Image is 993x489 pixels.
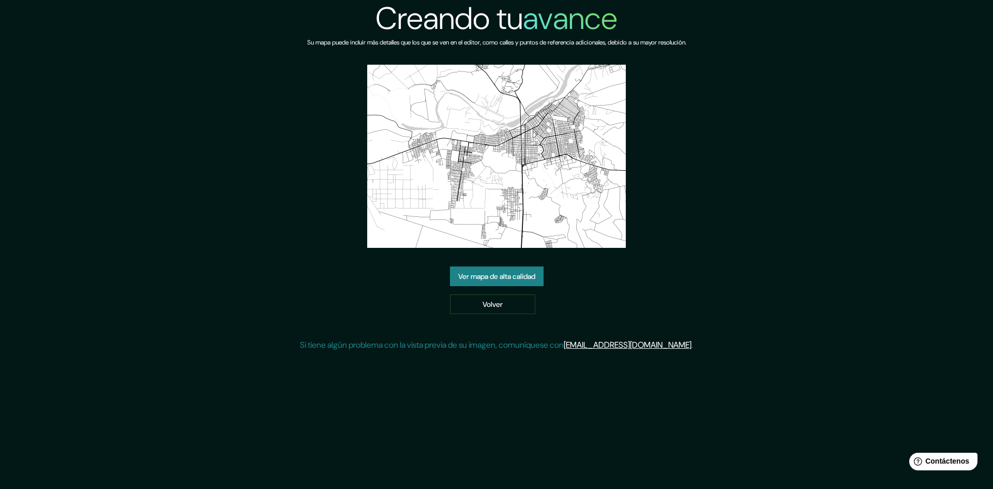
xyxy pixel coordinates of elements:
font: Ver mapa de alta calidad [458,272,535,281]
font: Si tiene algún problema con la vista previa de su imagen, comuníquese con [300,339,564,350]
font: Su mapa puede incluir más detalles que los que se ven en el editor, como calles y puntos de refer... [307,38,686,47]
a: Volver [450,294,535,314]
a: [EMAIL_ADDRESS][DOMAIN_NAME] [564,339,691,350]
font: Volver [483,300,503,309]
iframe: Lanzador de widgets de ayuda [901,449,982,478]
a: Ver mapa de alta calidad [450,266,544,286]
img: vista previa del mapa creado [367,65,626,248]
font: . [691,339,693,350]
